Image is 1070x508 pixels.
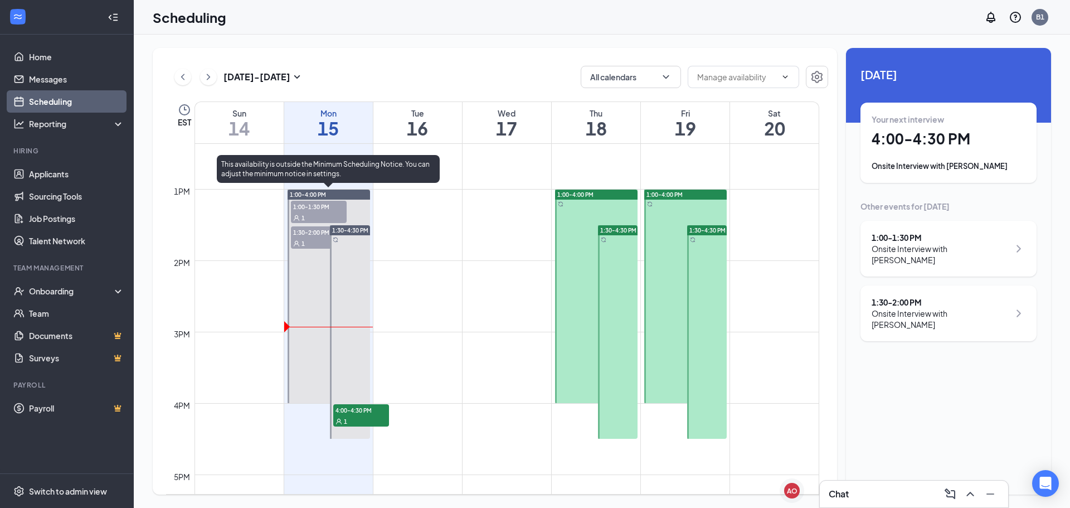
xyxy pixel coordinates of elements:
a: Job Postings [29,207,124,230]
svg: Sync [333,237,338,243]
button: All calendarsChevronDown [581,66,681,88]
h1: 18 [552,119,640,138]
h1: 4:00 - 4:30 PM [872,129,1025,148]
span: 4:00-4:30 PM [333,404,389,415]
span: EST [178,117,191,128]
svg: ChevronLeft [177,70,188,84]
div: B1 [1036,12,1044,22]
div: Onsite Interview with [PERSON_NAME] [872,308,1009,330]
a: Talent Network [29,230,124,252]
svg: Analysis [13,118,25,129]
svg: Sync [558,201,563,207]
svg: ChevronDown [781,72,790,81]
div: Wed [463,108,551,119]
span: 1:00-1:30 PM [291,201,347,212]
div: Sat [730,108,819,119]
div: 4pm [172,399,192,412]
svg: Settings [810,70,824,84]
span: 1:00-4:00 PM [557,191,594,199]
a: September 20, 2025 [730,102,819,143]
a: Messages [29,68,124,90]
svg: QuestionInfo [1009,11,1022,24]
a: SurveysCrown [29,347,124,369]
div: AO [787,486,797,496]
a: Team [29,302,124,325]
a: PayrollCrown [29,397,124,419]
div: Onsite Interview with [PERSON_NAME] [872,243,1009,265]
span: 1:00-4:00 PM [646,191,683,199]
svg: ChevronRight [1012,242,1025,255]
div: Switch to admin view [29,486,107,497]
a: Sourcing Tools [29,185,124,207]
span: 1:30-4:30 PM [600,226,636,234]
a: September 16, 2025 [373,102,462,143]
svg: Settings [13,486,25,497]
div: Sun [195,108,284,119]
div: Tue [373,108,462,119]
div: Your next interview [872,114,1025,125]
input: Manage availability [697,71,776,83]
svg: Sync [647,201,653,207]
a: Scheduling [29,90,124,113]
svg: WorkstreamLogo [12,11,23,22]
div: Reporting [29,118,125,129]
div: Onboarding [29,286,115,297]
a: September 15, 2025 [284,102,373,143]
svg: ComposeMessage [943,487,957,501]
h1: 15 [284,119,373,138]
div: 2pm [172,257,192,269]
svg: Clock [178,103,191,117]
button: ChevronLeft [174,69,191,85]
a: September 18, 2025 [552,102,640,143]
svg: User [293,240,300,247]
div: Mon [284,108,373,119]
svg: Notifications [984,11,998,24]
div: This availability is outside the Minimum Scheduling Notice. You can adjust the minimum notice in ... [217,155,440,183]
div: Open Intercom Messenger [1032,470,1059,497]
svg: UserCheck [13,286,25,297]
button: Settings [806,66,828,88]
div: Team Management [13,263,122,273]
div: 1pm [172,185,192,197]
button: ComposeMessage [941,485,959,503]
h3: [DATE] - [DATE] [223,71,290,83]
span: 1:00-4:00 PM [290,191,326,199]
h1: 17 [463,119,551,138]
div: Payroll [13,380,122,390]
a: DocumentsCrown [29,325,124,347]
svg: Minimize [984,487,997,501]
a: September 19, 2025 [641,102,729,143]
a: Applicants [29,163,124,185]
div: 5pm [172,471,192,483]
button: Minimize [981,485,999,503]
svg: ChevronRight [203,70,214,84]
a: Home [29,46,124,68]
div: 1:30 - 2:00 PM [872,297,1009,308]
div: Thu [552,108,640,119]
span: 1:30-4:30 PM [332,226,368,234]
div: Hiring [13,146,122,156]
a: September 17, 2025 [463,102,551,143]
div: Fri [641,108,729,119]
button: ChevronUp [961,485,979,503]
h3: Chat [829,488,849,500]
h1: 16 [373,119,462,138]
svg: User [293,215,300,221]
h1: 19 [641,119,729,138]
h1: Scheduling [153,8,226,27]
span: 1 [301,240,305,248]
svg: ChevronDown [660,71,672,83]
svg: Sync [601,237,606,243]
h1: 14 [195,119,284,138]
span: [DATE] [860,66,1037,83]
svg: User [335,418,342,425]
svg: ChevronUp [964,487,977,501]
svg: SmallChevronDown [290,70,304,84]
div: 1:00 - 1:30 PM [872,232,1009,243]
div: 3pm [172,328,192,340]
svg: Sync [690,237,695,243]
svg: ChevronRight [1012,307,1025,320]
div: Other events for [DATE] [860,201,1037,212]
div: Onsite Interview with [PERSON_NAME] [872,161,1025,172]
span: 1:30-4:30 PM [689,226,726,234]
